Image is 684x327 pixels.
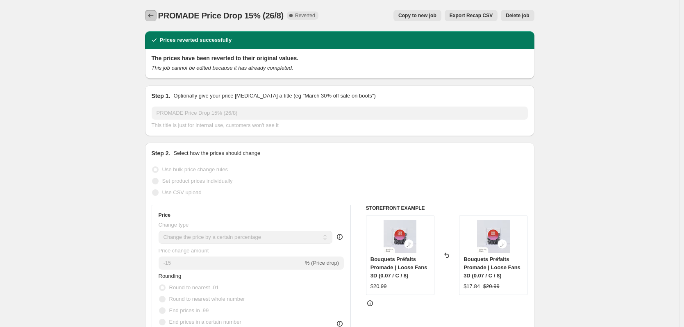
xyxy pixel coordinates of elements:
[160,36,232,44] h2: Prices reverted successfully
[450,12,493,19] span: Export Recap CSV
[162,178,233,184] span: Set product prices individually
[506,12,529,19] span: Delete job
[162,166,228,173] span: Use bulk price change rules
[152,149,170,157] h2: Step 2.
[169,296,245,302] span: Round to nearest whole number
[366,205,528,211] h6: STOREFRONT EXAMPLE
[159,222,189,228] span: Change type
[295,12,315,19] span: Reverted
[145,10,157,21] button: Price change jobs
[159,257,303,270] input: -15
[159,212,170,218] h3: Price
[483,282,500,291] strike: $20.99
[159,248,209,254] span: Price change amount
[477,220,510,253] img: Legend_LoosePromade-01_80x.jpg
[501,10,534,21] button: Delete job
[173,149,260,157] p: Select how the prices should change
[159,273,182,279] span: Rounding
[152,54,528,62] h2: The prices have been reverted to their original values.
[336,233,344,241] div: help
[464,256,520,279] span: Bouquets Préfaits Promade | Loose Fans 3D (0.07 / C / 8)
[464,282,480,291] div: $17.84
[398,12,436,19] span: Copy to new job
[169,284,219,291] span: Round to nearest .01
[370,256,427,279] span: Bouquets Préfaits Promade | Loose Fans 3D (0.07 / C / 8)
[162,189,202,195] span: Use CSV upload
[169,319,241,325] span: End prices in a certain number
[158,11,284,20] span: PROMADE Price Drop 15% (26/8)
[169,307,209,313] span: End prices in .99
[173,92,375,100] p: Optionally give your price [MEDICAL_DATA] a title (eg "March 30% off sale on boots")
[152,107,528,120] input: 30% off holiday sale
[152,92,170,100] h2: Step 1.
[152,122,279,128] span: This title is just for internal use, customers won't see it
[370,282,387,291] div: $20.99
[384,220,416,253] img: Legend_LoosePromade-01_80x.jpg
[393,10,441,21] button: Copy to new job
[152,65,293,71] i: This job cannot be edited because it has already completed.
[445,10,498,21] button: Export Recap CSV
[305,260,339,266] span: % (Price drop)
